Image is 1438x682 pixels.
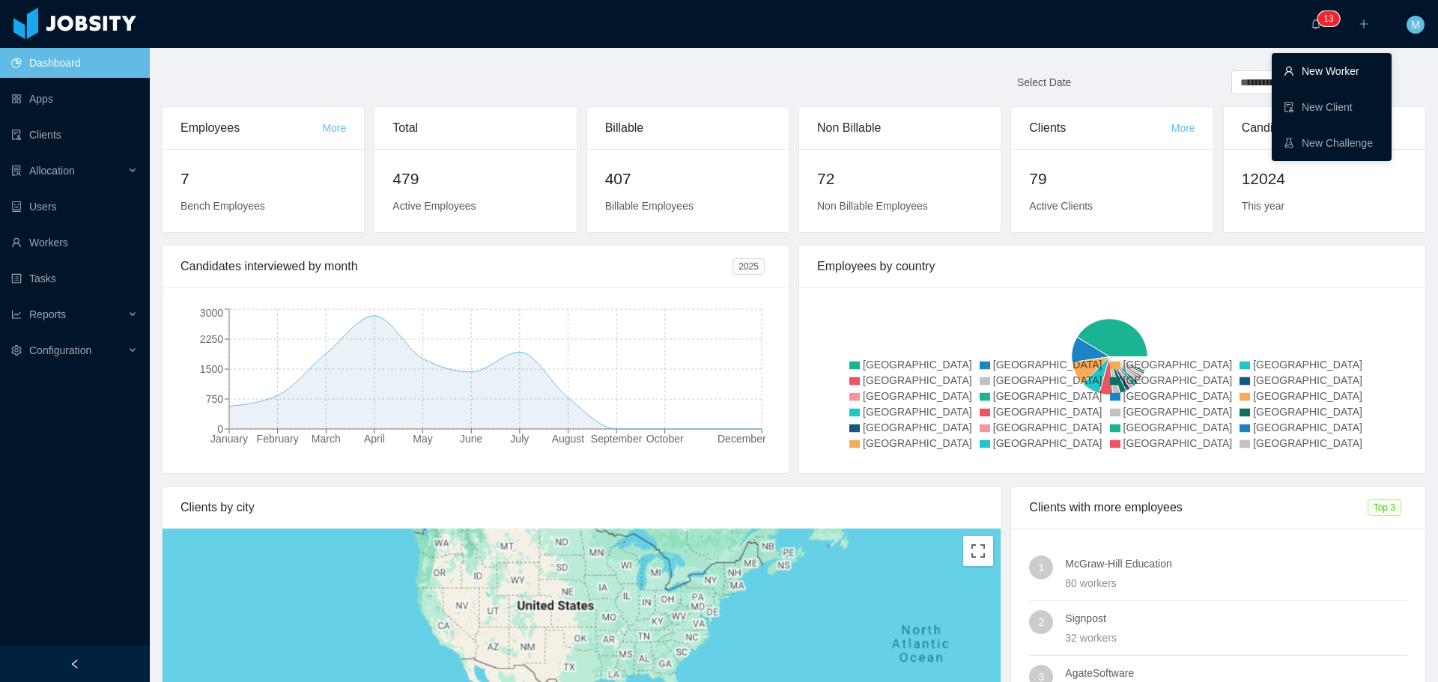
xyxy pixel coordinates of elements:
[11,84,138,114] a: icon: appstoreApps
[392,107,558,149] div: Total
[1065,630,1407,646] div: 32 workers
[1242,107,1407,149] div: Candidates
[1253,359,1362,371] span: [GEOGRAPHIC_DATA]
[863,390,972,402] span: [GEOGRAPHIC_DATA]
[1368,499,1401,516] span: Top 3
[993,390,1102,402] span: [GEOGRAPHIC_DATA]
[817,246,1407,287] div: Employees by country
[605,167,771,191] h2: 407
[29,165,75,177] span: Allocation
[993,437,1102,449] span: [GEOGRAPHIC_DATA]
[1065,575,1407,591] div: 80 workers
[180,246,732,287] div: Candidates interviewed by month
[180,200,265,212] span: Bench Employees
[1411,16,1420,34] span: M
[1123,421,1233,433] span: [GEOGRAPHIC_DATA]
[210,433,248,445] tspan: January
[1253,390,1362,402] span: [GEOGRAPHIC_DATA]
[732,258,765,275] span: 2025
[718,433,766,445] tspan: December
[552,433,585,445] tspan: August
[1311,19,1321,29] i: icon: bell
[1253,437,1362,449] span: [GEOGRAPHIC_DATA]
[1317,11,1339,26] sup: 13
[11,345,22,356] i: icon: setting
[1329,11,1334,26] p: 3
[257,433,299,445] tspan: February
[591,433,643,445] tspan: September
[11,165,22,176] i: icon: solution
[863,437,972,449] span: [GEOGRAPHIC_DATA]
[993,374,1102,386] span: [GEOGRAPHIC_DATA]
[364,433,385,445] tspan: April
[322,122,346,134] a: More
[993,406,1102,418] span: [GEOGRAPHIC_DATA]
[605,200,694,212] span: Billable Employees
[217,423,223,435] tspan: 0
[1359,19,1369,29] i: icon: plus
[200,307,223,319] tspan: 3000
[817,107,983,149] div: Non Billable
[11,264,138,293] a: icon: profileTasks
[11,120,138,150] a: icon: auditClients
[1171,122,1195,134] a: More
[312,433,341,445] tspan: March
[1038,555,1044,579] span: 1
[206,393,224,405] tspan: 750
[863,359,972,371] span: [GEOGRAPHIC_DATA]
[1284,56,1380,86] a: icon: userNew Worker
[1123,359,1233,371] span: [GEOGRAPHIC_DATA]
[1038,610,1044,634] span: 2
[1029,107,1171,149] div: Clients
[460,433,483,445] tspan: June
[817,200,928,212] span: Non Billable Employees
[863,374,972,386] span: [GEOGRAPHIC_DATA]
[1242,200,1285,212] span: This year
[1065,665,1407,681] h4: AgateSoftware
[1284,92,1380,122] a: icon: auditNew Client
[413,433,432,445] tspan: May
[963,536,993,566] button: Toggle fullscreen view
[1253,406,1362,418] span: [GEOGRAPHIC_DATA]
[817,167,983,191] h2: 72
[11,309,22,320] i: icon: line-chart
[29,344,91,356] span: Configuration
[1029,167,1195,191] h2: 79
[11,48,138,78] a: icon: pie-chartDashboard
[1253,421,1362,433] span: [GEOGRAPHIC_DATA]
[1065,555,1407,572] h4: McGraw-Hill Education
[646,433,684,445] tspan: October
[1284,128,1380,158] a: icon: experimentNew Challenge
[1123,374,1233,386] span: [GEOGRAPHIC_DATA]
[180,167,346,191] h2: 7
[180,487,983,529] div: Clients by city
[993,421,1102,433] span: [GEOGRAPHIC_DATA]
[180,107,322,149] div: Employees
[11,228,138,258] a: icon: userWorkers
[200,363,223,375] tspan: 1500
[1123,390,1233,402] span: [GEOGRAPHIC_DATA]
[392,167,558,191] h2: 479
[863,421,972,433] span: [GEOGRAPHIC_DATA]
[1029,200,1093,212] span: Active Clients
[1065,610,1407,627] h4: Signpost
[1029,487,1367,529] div: Clients with more employees
[1017,76,1071,88] span: Select Date
[29,308,66,320] span: Reports
[1123,406,1233,418] span: [GEOGRAPHIC_DATA]
[392,200,476,212] span: Active Employees
[1323,11,1329,26] p: 1
[1242,167,1407,191] h2: 12024
[1123,437,1233,449] span: [GEOGRAPHIC_DATA]
[993,359,1102,371] span: [GEOGRAPHIC_DATA]
[11,192,138,222] a: icon: robotUsers
[863,406,972,418] span: [GEOGRAPHIC_DATA]
[200,333,223,345] tspan: 2250
[605,107,771,149] div: Billable
[1253,374,1362,386] span: [GEOGRAPHIC_DATA]
[510,433,529,445] tspan: July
